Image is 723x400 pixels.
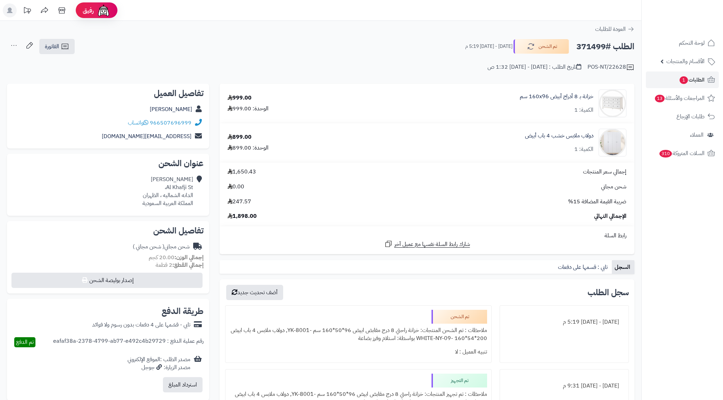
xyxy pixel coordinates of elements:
a: الطلبات1 [646,71,719,88]
span: إجمالي سعر المنتجات [583,168,626,176]
a: الفاتورة [39,39,75,54]
span: الفاتورة [45,42,59,51]
a: لوحة التحكم [646,35,719,51]
small: 2 قطعة [156,261,204,269]
a: السلات المتروكة310 [646,145,719,162]
span: ضريبة القيمة المضافة 15% [568,198,626,206]
div: مصدر الزيارة: جوجل [128,364,190,372]
h2: تفاصيل الشحن [13,227,204,235]
span: رفيق [83,6,94,15]
small: [DATE] - [DATE] 5:19 م [465,43,512,50]
h2: تفاصيل العميل [13,89,204,97]
div: تنبيه العميل : لا [230,345,487,359]
img: logo-2.png [676,17,716,32]
div: [DATE] - [DATE] 9:31 م [504,379,624,393]
div: ملاحظات : تم الشحن المنتجات: خزانة راحتي 8 درج مقابض ابيض 96*50*160 سم -YK-8001, دولاب ملابس 4 با... [230,324,487,345]
a: العملاء [646,127,719,143]
span: السلات المتروكة [659,148,705,158]
span: 310 [659,150,672,158]
small: 20.00 كجم [149,253,204,262]
button: استرداد المبلغ [163,377,203,392]
div: الكمية: 1 [574,106,593,114]
img: 1751790847-1-90x90.jpg [599,129,626,156]
div: 999.00 [228,94,252,102]
strong: إجمالي الوزن: [174,253,204,262]
div: شحن مجاني [133,243,190,251]
span: الأقسام والمنتجات [666,57,705,66]
span: تم الدفع [16,338,34,346]
span: 0.00 [228,183,244,191]
span: لوحة التحكم [679,38,705,48]
a: السجل [612,260,634,274]
a: تابي : قسمها على دفعات [555,260,612,274]
a: [PERSON_NAME] [150,105,192,113]
img: 1731233659-1-90x90.jpg [599,90,626,117]
span: الطلبات [679,75,705,85]
span: الإجمالي النهائي [594,212,626,220]
button: إصدار بوليصة الشحن [11,273,203,288]
div: الوحدة: 999.00 [228,105,269,113]
span: ( شحن مجاني ) [133,242,164,251]
div: POS-NT/22628 [588,63,634,71]
div: رابط السلة [222,232,632,240]
a: شارك رابط السلة نفسها مع عميل آخر [384,240,470,248]
span: شارك رابط السلة نفسها مع عميل آخر [394,240,470,248]
a: طلبات الإرجاع [646,108,719,125]
div: الكمية: 1 [574,145,593,153]
a: [EMAIL_ADDRESS][DOMAIN_NAME] [102,132,191,141]
h2: طريقة الدفع [162,307,204,315]
span: 1,898.00 [228,212,257,220]
span: 247.57 [228,198,251,206]
div: [DATE] - [DATE] 5:19 م [504,315,624,329]
span: المراجعات والأسئلة [654,93,705,103]
button: تم الشحن [514,39,569,54]
h2: الطلب #371499 [576,40,634,54]
img: ai-face.png [97,3,110,17]
div: 899.00 [228,133,252,141]
a: المراجعات والأسئلة13 [646,90,719,107]
span: 1 [680,76,688,84]
a: تحديثات المنصة [18,3,36,19]
div: مصدر الطلب :الموقع الإلكتروني [128,356,190,372]
a: واتساب [128,119,148,127]
div: رقم عملية الدفع : eafaf38a-2378-4799-ab77-e492c4b29729 [53,337,204,347]
a: خزانة بـ 8 أدراج أبيض ‎160x96 سم‏ [520,93,593,101]
div: تم الشحن [432,310,487,324]
a: دولاب ملابس خشب 4 باب أبيض [525,132,593,140]
span: العملاء [690,130,704,140]
span: العودة للطلبات [595,25,626,33]
span: 1,650.43 [228,168,256,176]
div: [PERSON_NAME] Al Khafji St، الدانه الشماليه ، الظهران المملكة العربية السعودية [142,176,193,207]
h2: عنوان الشحن [13,159,204,168]
span: 13 [655,95,665,102]
div: الوحدة: 899.00 [228,144,269,152]
span: شحن مجاني [601,183,626,191]
button: أضف تحديث جديد [226,285,283,300]
a: العودة للطلبات [595,25,634,33]
span: طلبات الإرجاع [676,112,705,121]
div: تاريخ الطلب : [DATE] - [DATE] 1:32 ص [487,63,581,71]
div: تابي - قسّمها على 4 دفعات بدون رسوم ولا فوائد [92,321,190,329]
strong: إجمالي القطع: [172,261,204,269]
a: 966507696999 [150,119,191,127]
h3: سجل الطلب [588,288,629,297]
div: تم التجهيز [432,374,487,388]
